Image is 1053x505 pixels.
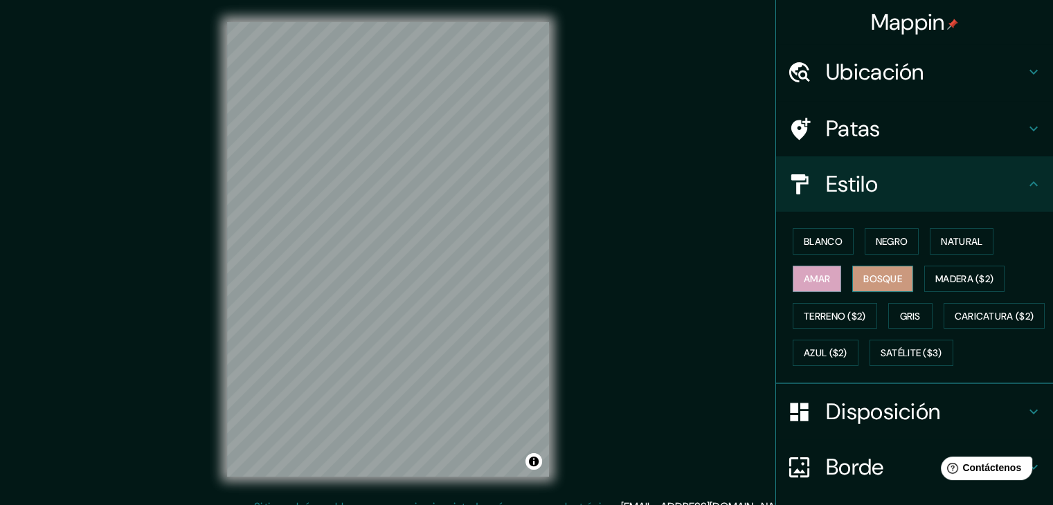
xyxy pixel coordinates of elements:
[793,266,841,292] button: Amar
[804,273,830,285] font: Amar
[876,235,908,248] font: Negro
[955,310,1034,322] font: Caricatura ($2)
[881,347,942,360] font: Satélite ($3)
[865,228,919,255] button: Negro
[944,303,1045,329] button: Caricatura ($2)
[947,19,958,30] img: pin-icon.png
[804,235,843,248] font: Blanco
[852,266,913,292] button: Bosque
[871,8,945,37] font: Mappin
[793,303,877,329] button: Terreno ($2)
[900,310,921,322] font: Gris
[863,273,902,285] font: Bosque
[826,169,878,199] font: Estilo
[776,156,1053,212] div: Estilo
[826,114,881,143] font: Patas
[930,228,993,255] button: Natural
[793,340,858,366] button: Azul ($2)
[826,397,940,426] font: Disposición
[870,340,953,366] button: Satélite ($3)
[776,439,1053,495] div: Borde
[776,44,1053,100] div: Ubicación
[804,310,866,322] font: Terreno ($2)
[525,453,542,470] button: Activar o desactivar atribución
[826,57,924,86] font: Ubicación
[227,22,549,477] canvas: Mapa
[826,452,884,481] font: Borde
[776,384,1053,439] div: Disposición
[804,347,847,360] font: Azul ($2)
[935,273,993,285] font: Madera ($2)
[793,228,854,255] button: Blanco
[930,451,1038,490] iframe: Lanzador de widgets de ayuda
[941,235,982,248] font: Natural
[924,266,1005,292] button: Madera ($2)
[888,303,933,329] button: Gris
[776,101,1053,156] div: Patas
